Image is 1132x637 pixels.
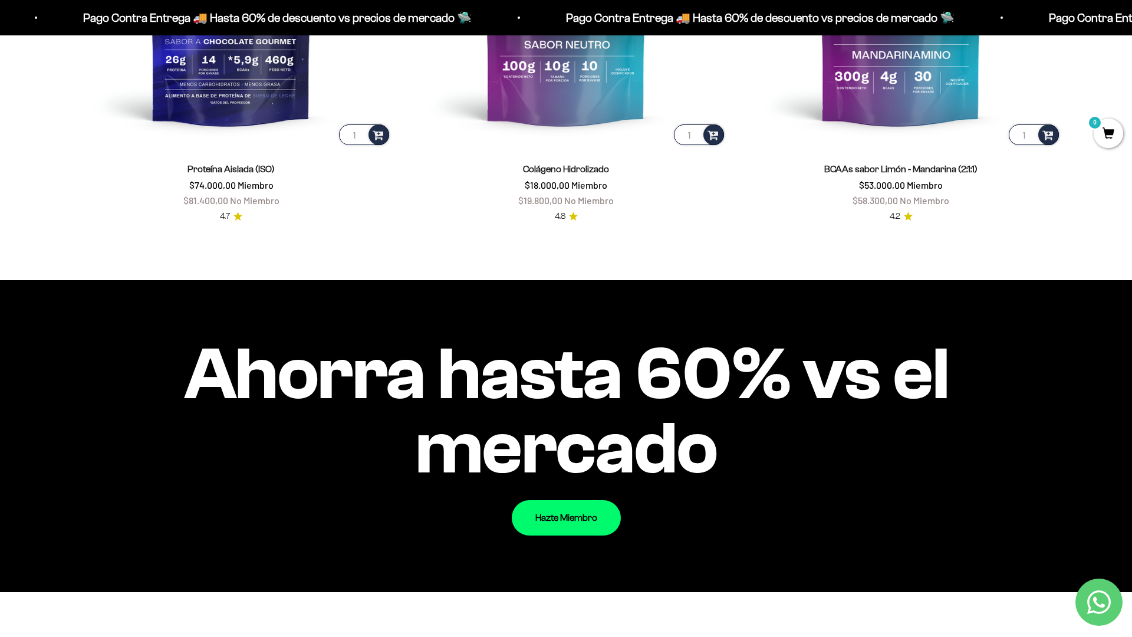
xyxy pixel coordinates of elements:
span: Miembro [571,179,607,191]
a: Colágeno Hidrolizado [523,164,609,174]
p: Pago Contra Entrega 🚚 Hasta 60% de descuento vs precios de mercado 🛸 [78,8,467,27]
span: 4.8 [555,210,565,223]
span: No Miembro [230,195,279,206]
a: 4.24.2 de 5.0 estrellas [890,210,913,223]
span: 4.7 [220,210,230,223]
span: $53.000,00 [859,179,905,191]
span: Miembro [907,179,943,191]
span: $18.000,00 [525,179,570,191]
impact-text: Ahorra hasta 60% vs el mercado [71,337,1061,485]
span: No Miembro [564,195,614,206]
a: 4.84.8 de 5.0 estrellas [555,210,578,223]
a: Hazte Miembro [512,500,621,536]
span: $58.300,00 [853,195,898,206]
span: 4.2 [890,210,900,223]
a: Proteína Aislada (ISO) [187,164,275,174]
span: $19.800,00 [518,195,562,206]
p: Pago Contra Entrega 🚚 Hasta 60% de descuento vs precios de mercado 🛸 [561,8,950,27]
span: $81.400,00 [183,195,228,206]
a: 4.74.7 de 5.0 estrellas [220,210,242,223]
span: Miembro [238,179,274,191]
a: 0 [1094,128,1123,141]
mark: 0 [1088,116,1102,130]
span: No Miembro [900,195,949,206]
span: $74.000,00 [189,179,236,191]
a: BCAAs sabor Limón - Mandarina (2:1:1) [824,164,978,174]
